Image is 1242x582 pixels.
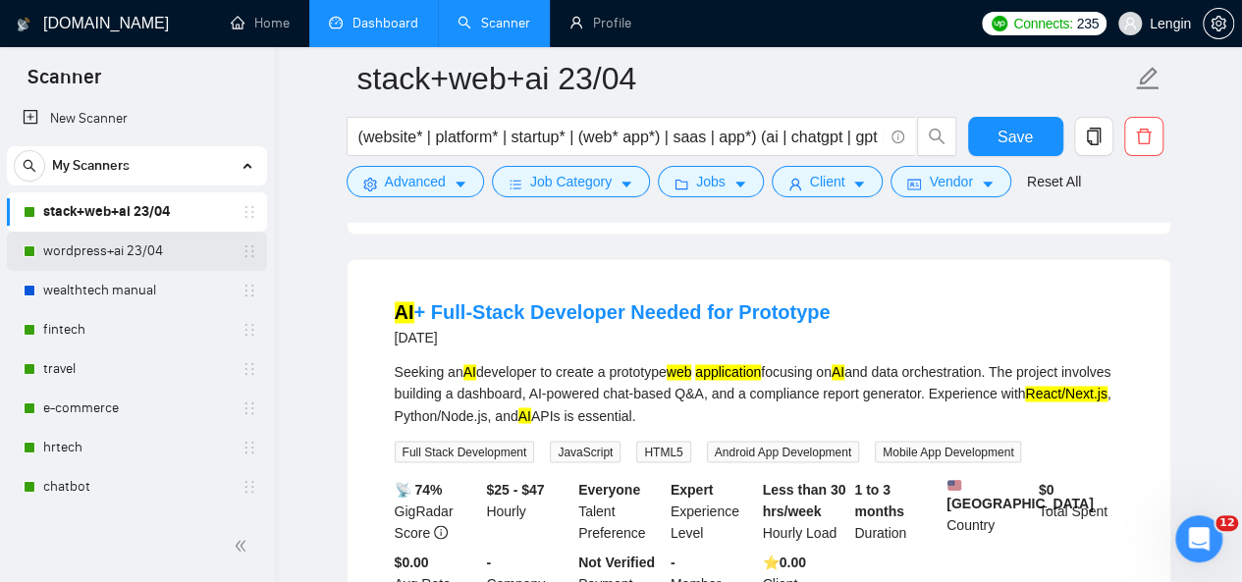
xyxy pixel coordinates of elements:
[395,301,414,323] mark: AI
[1013,13,1072,34] span: Connects:
[242,243,257,259] span: holder
[667,478,759,543] div: Experience Level
[946,478,1094,510] b: [GEOGRAPHIC_DATA]
[43,467,230,506] a: chatbot
[486,481,544,497] b: $25 - $47
[434,525,448,539] span: info-circle
[7,99,267,138] li: New Scanner
[391,478,483,543] div: GigRadar Score
[395,554,429,569] b: $0.00
[357,54,1131,103] input: Scanner name...
[454,177,467,191] span: caret-down
[1123,17,1137,30] span: user
[891,166,1010,197] button: idcardVendorcaret-down
[234,536,253,556] span: double-left
[763,481,846,518] b: Less than 30 hrs/week
[875,441,1021,462] span: Mobile App Development
[395,441,535,462] span: Full Stack Development
[918,128,955,145] span: search
[850,478,943,543] div: Duration
[1025,386,1107,401] mark: React/Next.js
[43,271,230,310] a: wealthtech manual
[992,16,1007,31] img: upwork-logo.png
[981,177,995,191] span: caret-down
[242,400,257,416] span: holder
[358,125,883,149] input: Search Freelance Jobs...
[1175,515,1222,562] iframe: Intercom live chat
[347,166,484,197] button: settingAdvancedcaret-down
[733,177,747,191] span: caret-down
[671,554,675,569] b: -
[772,166,884,197] button: userClientcaret-down
[458,15,530,31] a: searchScanner
[968,117,1063,156] button: Save
[854,481,904,518] b: 1 to 3 months
[43,506,230,546] a: healthtech
[231,15,290,31] a: homeHome
[658,166,764,197] button: folderJobscaret-down
[574,478,667,543] div: Talent Preference
[482,478,574,543] div: Hourly
[550,441,621,462] span: JavaScript
[1215,515,1238,531] span: 12
[929,171,972,192] span: Vendor
[385,171,446,192] span: Advanced
[395,481,443,497] b: 📡 74%
[1135,66,1161,91] span: edit
[1204,16,1233,31] span: setting
[395,326,831,349] div: [DATE]
[810,171,845,192] span: Client
[509,177,522,191] span: bars
[530,171,612,192] span: Job Category
[363,177,377,191] span: setting
[395,361,1123,426] div: Seeking an developer to create a prototype focusing on and data orchestration. The project involv...
[242,479,257,495] span: holder
[569,15,631,31] a: userProfile
[518,407,531,423] mark: AI
[43,389,230,428] a: e-commerce
[636,441,690,462] span: HTML5
[43,428,230,467] a: hrtech
[759,478,851,543] div: Hourly Load
[463,364,476,380] mark: AI
[763,554,806,569] b: ⭐️ 0.00
[242,204,257,220] span: holder
[23,99,251,138] a: New Scanner
[492,166,650,197] button: barsJob Categorycaret-down
[852,177,866,191] span: caret-down
[242,283,257,298] span: holder
[788,177,802,191] span: user
[242,322,257,338] span: holder
[43,310,230,349] a: fintech
[943,478,1035,543] div: Country
[1203,8,1234,39] button: setting
[917,117,956,156] button: search
[1203,16,1234,31] a: setting
[832,364,844,380] mark: AI
[671,481,714,497] b: Expert
[1075,128,1112,145] span: copy
[395,301,831,323] a: AI+ Full-Stack Developer Needed for Prototype
[43,349,230,389] a: travel
[1035,478,1127,543] div: Total Spent
[486,554,491,569] b: -
[14,150,45,182] button: search
[907,177,921,191] span: idcard
[578,554,655,569] b: Not Verified
[15,159,44,173] span: search
[675,177,688,191] span: folder
[696,171,726,192] span: Jobs
[620,177,633,191] span: caret-down
[707,441,859,462] span: Android App Development
[52,146,130,185] span: My Scanners
[1039,481,1054,497] b: $ 0
[891,131,904,143] span: info-circle
[695,364,761,380] mark: application
[1076,13,1098,34] span: 235
[1124,117,1163,156] button: delete
[947,478,961,492] img: 🇺🇸
[17,9,30,40] img: logo
[12,63,117,104] span: Scanner
[242,440,257,455] span: holder
[242,361,257,377] span: holder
